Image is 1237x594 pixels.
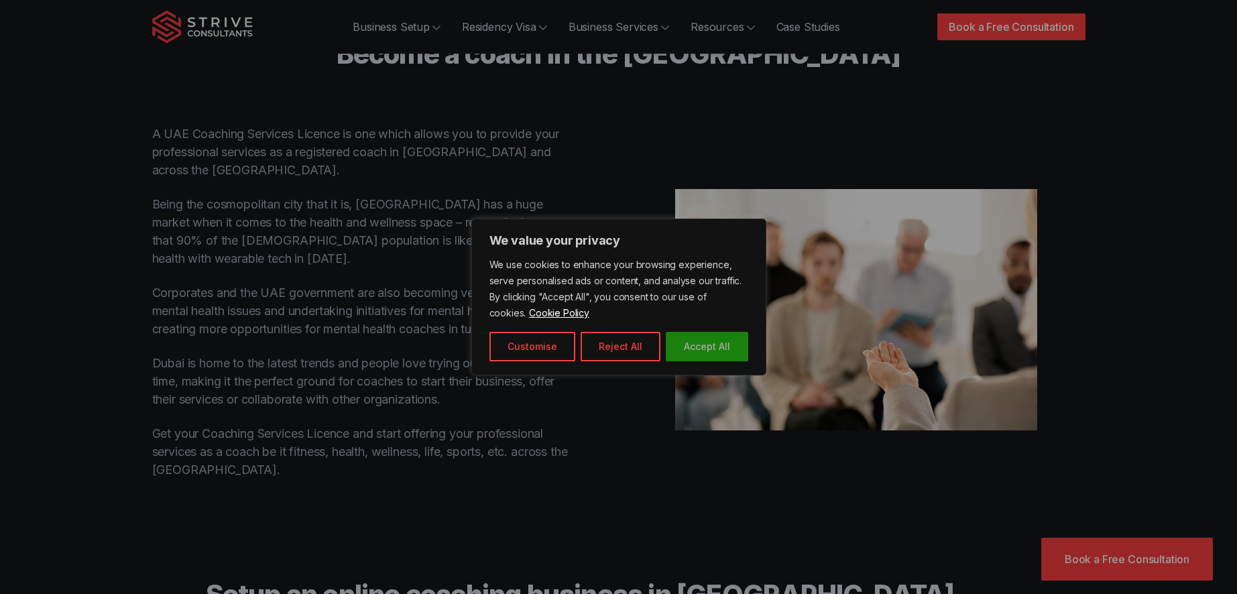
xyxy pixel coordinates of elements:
[489,332,575,361] button: Customise
[666,332,748,361] button: Accept All
[581,332,660,361] button: Reject All
[528,306,590,319] a: Cookie Policy
[489,233,748,249] p: We value your privacy
[471,219,766,375] div: We value your privacy
[489,257,748,321] p: We use cookies to enhance your browsing experience, serve personalised ads or content, and analys...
